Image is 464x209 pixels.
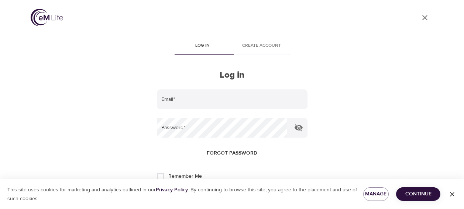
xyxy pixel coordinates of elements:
button: Continue [396,187,440,201]
span: Manage [369,189,383,199]
span: Continue [402,189,434,199]
img: logo [31,9,63,26]
span: Forgot password [207,149,257,158]
button: Manage [363,187,389,201]
button: Forgot password [204,146,260,160]
a: close [416,9,434,26]
span: Remember Me [168,173,202,180]
div: disabled tabs example [157,38,307,55]
h2: Log in [157,70,307,81]
span: Create account [237,42,287,50]
a: Privacy Policy [156,187,188,193]
span: Log in [178,42,228,50]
